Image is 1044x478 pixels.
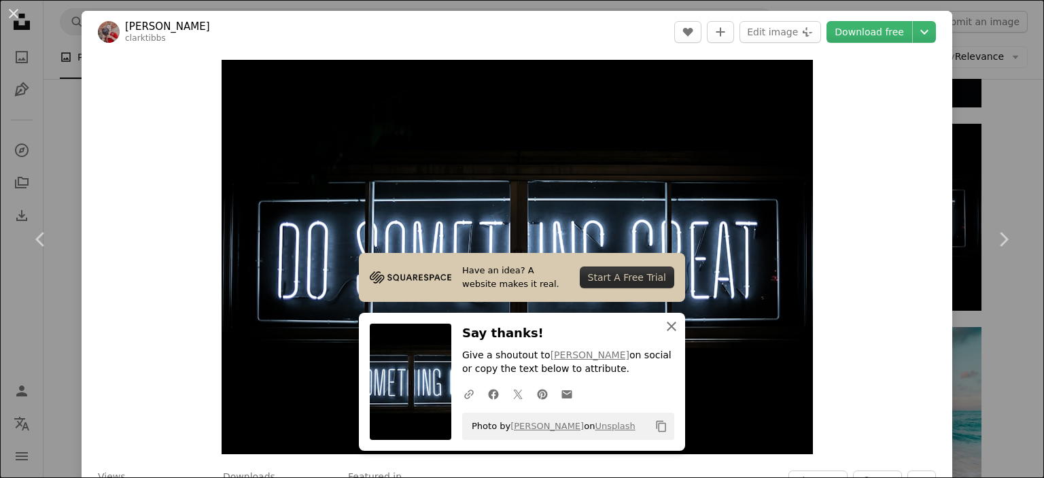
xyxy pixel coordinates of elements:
p: Give a shoutout to on social or copy the text below to attribute. [462,349,674,376]
button: Edit image [739,21,821,43]
a: Share on Pinterest [530,380,555,407]
a: clarktibbs [125,33,166,43]
a: Next [962,174,1044,305]
button: Choose download size [913,21,936,43]
div: Start A Free Trial [580,267,674,288]
span: Have an idea? A website makes it real. [462,264,569,291]
a: Share on Facebook [481,380,506,407]
button: Like [674,21,701,43]
a: Share on Twitter [506,380,530,407]
span: Photo by on [465,415,636,437]
a: [PERSON_NAME] [551,349,629,360]
h3: Say thanks! [462,324,674,343]
a: Download free [826,21,912,43]
button: Zoom in on this image [222,60,813,454]
img: Do Something Great neon sign [222,60,813,454]
img: Go to Clark Tibbs's profile [98,21,120,43]
a: [PERSON_NAME] [510,421,584,431]
button: Add to Collection [707,21,734,43]
a: [PERSON_NAME] [125,20,210,33]
button: Copy to clipboard [650,415,673,438]
a: Have an idea? A website makes it real.Start A Free Trial [359,253,685,302]
img: file-1705255347840-230a6ab5bca9image [370,267,451,288]
a: Share over email [555,380,579,407]
a: Unsplash [595,421,635,431]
